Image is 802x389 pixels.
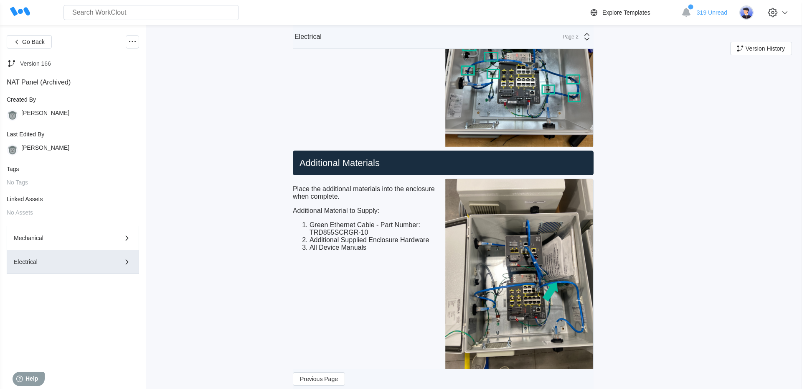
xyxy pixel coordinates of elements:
img: IMG_0566.jpg [445,179,593,376]
button: Mechanical [7,226,139,250]
button: Previous Page [293,372,345,386]
div: Linked Assets [7,196,139,202]
div: [PERSON_NAME] [21,144,69,156]
img: gorilla.png [7,110,18,121]
span: 319 Unread [697,9,727,16]
li: Additional Supplied Enclosure Hardware [310,236,442,244]
span: Previous Page [300,376,338,382]
li: Green Ethernet Cable - Part Number: TRD855SCRGR-10 [310,221,442,236]
p: Additional Material to Supply: [293,207,442,215]
span: Go Back [22,39,45,45]
input: Search WorkClout [63,5,239,20]
img: user-5.png [739,5,754,20]
div: No Tags [7,179,139,186]
button: Electrical [7,250,139,274]
div: Electrical [294,33,322,41]
h2: Additional Materials [296,157,590,169]
div: Page 2 [558,34,579,40]
div: Version 166 [20,60,51,67]
button: Version History [730,42,792,55]
div: Tags [7,166,139,172]
div: Last Edited By [7,131,139,138]
div: NAT Panel (Archived) [7,79,139,86]
button: Go Back [7,35,52,49]
div: Explore Templates [602,9,650,16]
div: Electrical [14,259,108,265]
span: Version History [746,46,785,51]
div: [PERSON_NAME] [21,110,69,121]
div: No Assets [7,209,139,216]
a: Explore Templates [589,8,677,18]
div: Created By [7,96,139,103]
img: gorilla.png [7,144,18,156]
div: Mechanical [14,235,108,241]
p: Place the additional materials into the enclosure when complete. [293,185,442,200]
li: All Device Manuals [310,244,442,251]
